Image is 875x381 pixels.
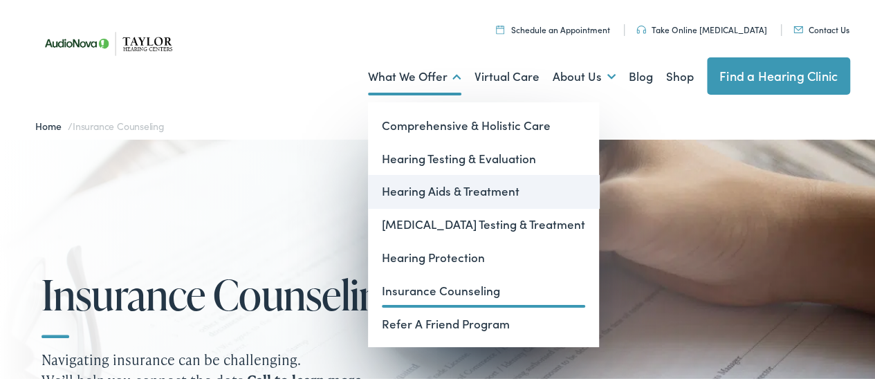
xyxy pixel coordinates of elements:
[793,21,849,33] a: Contact Us
[35,117,165,131] span: /
[629,49,653,100] a: Blog
[553,49,616,100] a: About Us
[368,173,599,206] a: Hearing Aids & Treatment
[73,117,165,131] span: Insurance Counseling
[42,270,429,315] h1: Insurance Counseling
[496,21,610,33] a: Schedule an Appointment
[35,117,68,131] a: Home
[496,23,504,32] img: utility icon
[666,49,694,100] a: Shop
[368,239,599,272] a: Hearing Protection
[368,49,461,100] a: What We Offer
[368,107,599,140] a: Comprehensive & Holistic Care
[368,206,599,239] a: [MEDICAL_DATA] Testing & Treatment
[793,24,803,31] img: utility icon
[368,272,599,306] a: Insurance Counseling
[368,306,599,339] a: Refer A Friend Program
[707,55,850,93] a: Find a Hearing Clinic
[636,24,646,32] img: utility icon
[636,21,767,33] a: Take Online [MEDICAL_DATA]
[475,49,540,100] a: Virtual Care
[368,140,599,174] a: Hearing Testing & Evaluation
